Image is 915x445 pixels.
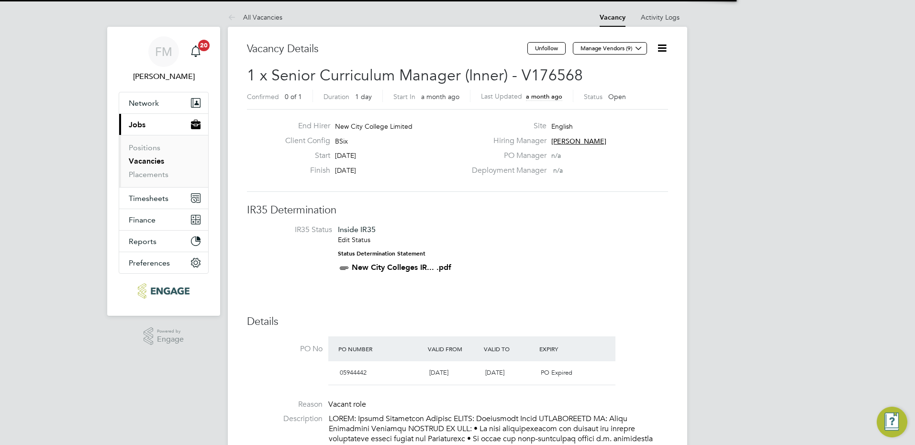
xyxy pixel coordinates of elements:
[335,137,348,145] span: BSix
[198,40,210,51] span: 20
[481,340,537,357] div: Valid To
[247,92,279,101] label: Confirmed
[481,92,522,100] label: Last Updated
[328,400,366,409] span: Vacant role
[186,36,205,67] a: 20
[247,315,668,329] h3: Details
[247,400,323,410] label: Reason
[129,99,159,108] span: Network
[551,137,606,145] span: [PERSON_NAME]
[119,92,208,113] button: Network
[278,151,330,161] label: Start
[573,42,647,55] button: Manage Vendors (9)
[600,13,625,22] a: Vacancy
[247,203,668,217] h3: IR35 Determination
[129,237,156,246] span: Reports
[641,13,680,22] a: Activity Logs
[129,120,145,129] span: Jobs
[425,340,481,357] div: Valid From
[247,66,583,85] span: 1 x Senior Curriculum Manager (Inner) - V176568
[119,252,208,273] button: Preferences
[421,92,459,101] span: a month ago
[119,71,209,82] span: Fiona Matthews
[257,225,332,235] label: IR35 Status
[144,327,184,345] a: Powered byEngage
[466,151,547,161] label: PO Manager
[526,92,562,100] span: a month ago
[119,36,209,82] a: FM[PERSON_NAME]
[553,166,563,175] span: n/a
[338,235,370,244] a: Edit Status
[119,283,209,299] a: Go to home page
[551,151,561,160] span: n/a
[466,136,547,146] label: Hiring Manager
[278,166,330,176] label: Finish
[107,27,220,316] nav: Main navigation
[285,92,302,101] span: 0 of 1
[466,121,547,131] label: Site
[335,122,413,131] span: New City College Limited
[527,42,566,55] button: Unfollow
[119,209,208,230] button: Finance
[485,368,504,377] span: [DATE]
[247,344,323,354] label: PO No
[541,368,572,377] span: PO Expired
[352,263,451,272] a: New City Colleges IR... .pdf
[247,414,323,424] label: Description
[228,13,282,22] a: All Vacancies
[155,45,172,58] span: FM
[119,114,208,135] button: Jobs
[138,283,189,299] img: ncclondon-logo-retina.png
[157,327,184,335] span: Powered by
[340,368,367,377] span: 05944442
[584,92,603,101] label: Status
[537,340,593,357] div: Expiry
[355,92,372,101] span: 1 day
[119,231,208,252] button: Reports
[393,92,415,101] label: Start In
[324,92,349,101] label: Duration
[119,135,208,187] div: Jobs
[335,151,356,160] span: [DATE]
[157,335,184,344] span: Engage
[129,194,168,203] span: Timesheets
[119,188,208,209] button: Timesheets
[466,166,547,176] label: Deployment Manager
[129,156,164,166] a: Vacancies
[429,368,448,377] span: [DATE]
[129,170,168,179] a: Placements
[608,92,626,101] span: Open
[129,215,156,224] span: Finance
[247,42,527,56] h3: Vacancy Details
[129,143,160,152] a: Positions
[335,166,356,175] span: [DATE]
[338,250,425,257] strong: Status Determination Statement
[551,122,573,131] span: English
[338,225,376,234] span: Inside IR35
[129,258,170,267] span: Preferences
[877,407,907,437] button: Engage Resource Center
[278,136,330,146] label: Client Config
[278,121,330,131] label: End Hirer
[336,340,425,357] div: PO Number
